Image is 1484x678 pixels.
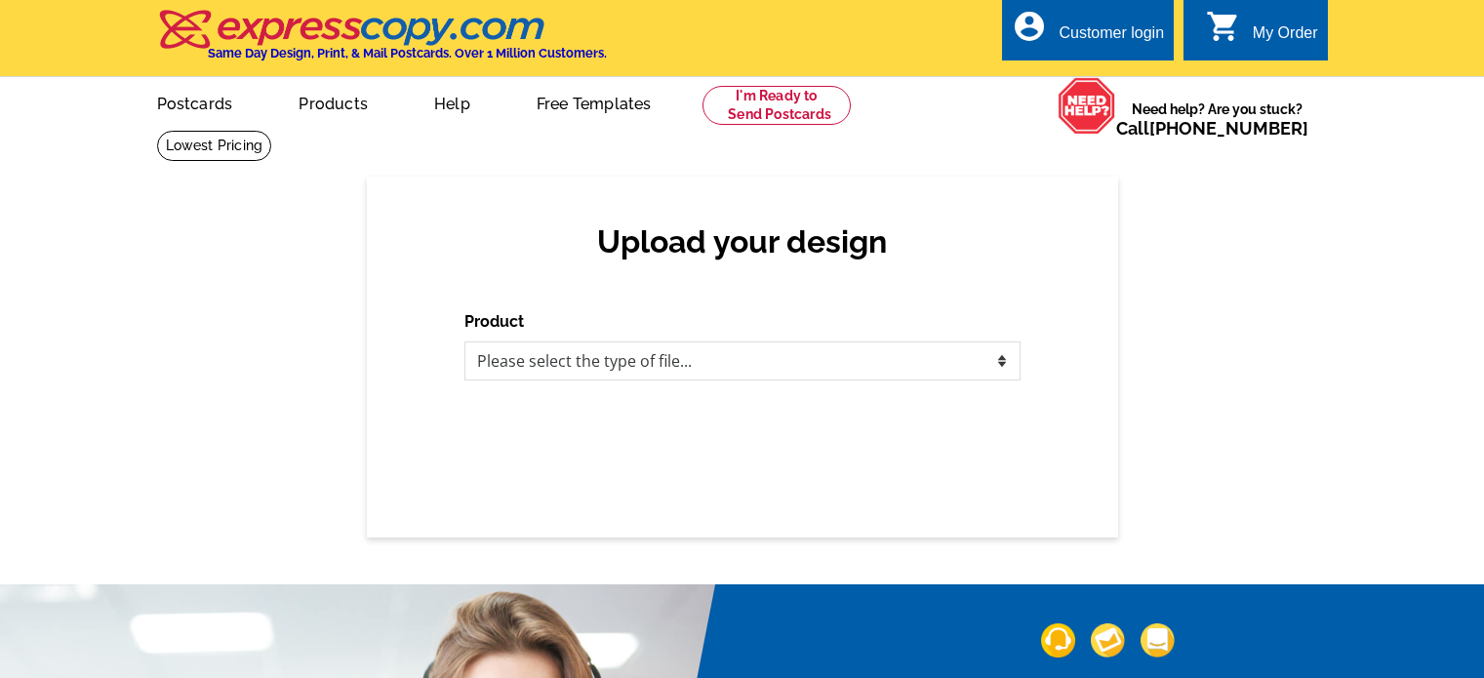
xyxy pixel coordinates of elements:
[1058,77,1116,135] img: help
[208,46,607,60] h4: Same Day Design, Print, & Mail Postcards. Over 1 Million Customers.
[126,79,264,125] a: Postcards
[403,79,501,125] a: Help
[1116,118,1308,139] span: Call
[1012,21,1164,46] a: account_circle Customer login
[1041,623,1075,658] img: support-img-1.png
[267,79,399,125] a: Products
[157,23,607,60] a: Same Day Design, Print, & Mail Postcards. Over 1 Million Customers.
[464,310,524,334] label: Product
[1059,24,1164,52] div: Customer login
[1012,9,1047,44] i: account_circle
[1206,9,1241,44] i: shopping_cart
[1253,24,1318,52] div: My Order
[1116,100,1318,139] span: Need help? Are you stuck?
[1149,118,1308,139] a: [PHONE_NUMBER]
[1206,21,1318,46] a: shopping_cart My Order
[505,79,683,125] a: Free Templates
[484,223,1001,260] h2: Upload your design
[1091,623,1125,658] img: support-img-2.png
[1141,623,1175,658] img: support-img-3_1.png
